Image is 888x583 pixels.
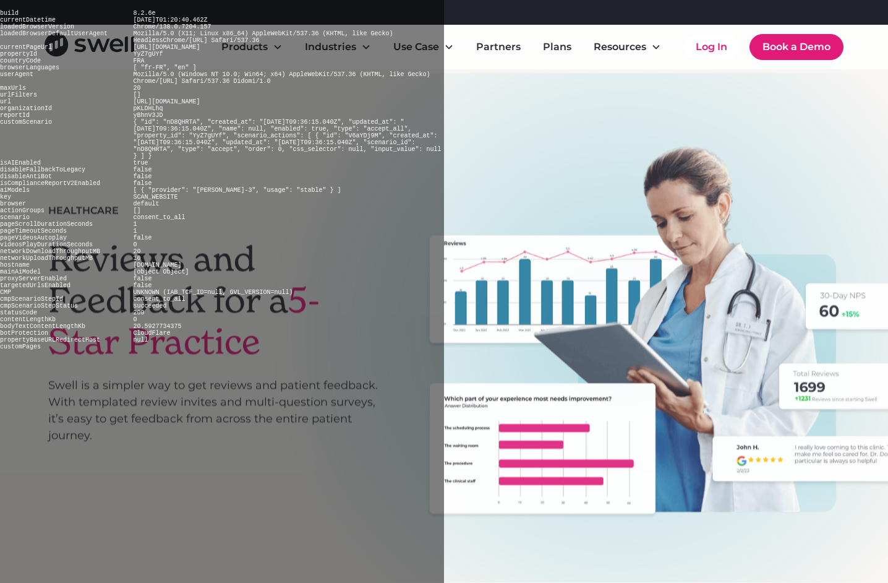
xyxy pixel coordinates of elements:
pre: consent_to_all [133,296,185,303]
pre: 1 [133,228,137,235]
pre: [DOMAIN_NAME] [133,262,181,269]
pre: yBhnV3JD [133,112,163,119]
pre: null [133,337,148,343]
pre: true [133,160,148,166]
div: Resources [584,35,671,59]
pre: SCAN_WEBSITE [133,194,177,201]
pre: default [133,201,159,207]
pre: 0 [133,241,137,248]
pre: Chrome/138.0.7204.157 [133,24,211,30]
pre: 20 [133,248,140,255]
pre: [ { "provider": "[PERSON_NAME]-3", "usage": "stable" } ] [133,187,341,194]
pre: consent_to_all [133,214,185,221]
pre: Mozilla/5.0 (X11; Linux x86_64) AppleWebKit/537.36 (KHTML, like Gecko) HeadlessChrome/[URL] Safar... [133,30,393,44]
pre: [] [133,92,140,98]
pre: false [133,282,152,289]
pre: [DATE]T01:20:40.462Z [133,17,207,24]
a: Plans [533,35,581,59]
pre: [object Object] [133,269,189,275]
div: Resources [594,40,646,54]
pre: Mozilla/5.0 (Windows NT 10.0; Win64; x64) AppleWebKit/537.36 (KHTML, like Gecko) Chrome/[URL] Saf... [133,71,430,85]
pre: [] [133,207,140,214]
pre: [ "fr-FR", "en" ] [133,64,196,71]
pre: 200 [133,309,144,316]
pre: 20 [133,85,140,92]
pre: UNKNOWN (IAB_TCF_ID=null, GVL_VERSION=null) [133,289,292,296]
pre: succeeded [133,303,166,309]
pre: 0 [133,316,137,323]
pre: YyZ7gUYf [133,51,163,58]
pre: false [133,166,152,173]
a: Log In [683,35,740,59]
a: Book a Demo [749,34,843,60]
a: Partners [466,35,531,59]
pre: CloudFlare [133,330,170,337]
pre: false [133,235,152,241]
pre: { "id": "nD8QHRTA", "created_at": "[DATE]T09:36:15.040Z", "updated_at": "[DATE]T09:36:15.040Z", "... [133,119,441,160]
pre: 20.5927734375 [133,323,181,330]
pre: 10 [133,255,140,262]
pre: false [133,173,152,180]
pre: [URL][DOMAIN_NAME] [133,98,200,105]
pre: 8.2.6e [133,10,155,17]
pre: pKLDHLhq [133,105,163,112]
pre: false [133,275,152,282]
pre: false [133,180,152,187]
pre: [URL][DOMAIN_NAME] [133,44,200,51]
pre: 1 [133,221,137,228]
pre: FRA [133,58,144,64]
